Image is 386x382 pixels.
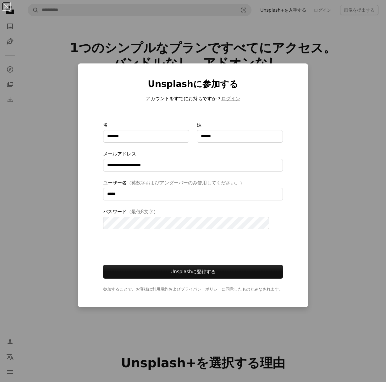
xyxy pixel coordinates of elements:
[103,208,283,229] label: パスワード
[103,217,269,229] input: パスワード（最低8文字）
[103,159,283,172] input: メールアドレス
[103,79,283,90] h1: Unsplashに参加する
[103,265,283,279] button: Unsplashに登録する
[197,121,283,143] label: 姓
[103,286,283,292] span: 参加することで、お客様は および に同意したものとみなされます。
[152,287,168,292] a: 利用規約
[103,188,283,200] input: ユーザー名（英数字およびアンダーバーのみ使用してください。）
[197,130,283,143] input: 姓
[103,95,283,102] p: アカウントをすでにお持ちですか？
[103,121,189,143] label: 名
[127,209,158,215] span: （最低8文字）
[103,130,189,143] input: 名
[103,179,283,200] label: ユーザー名
[221,95,240,102] button: ログイン
[127,180,245,186] span: （英数字およびアンダーバーのみ使用してください。）
[103,150,283,172] label: メールアドレス
[181,287,222,292] a: プライバシーポリシー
